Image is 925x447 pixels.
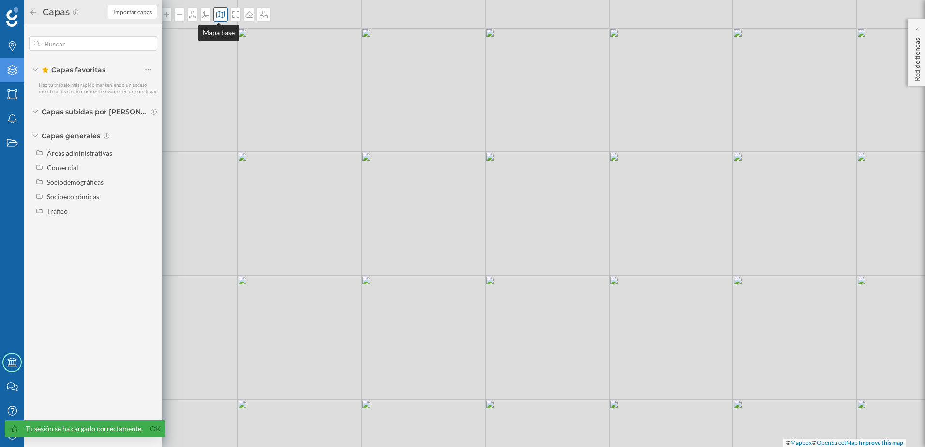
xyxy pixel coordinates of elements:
[42,107,148,117] span: Capas subidas por [PERSON_NAME]
[912,34,922,81] p: Red de tiendas
[6,7,18,27] img: Geoblink Logo
[19,7,54,15] span: Soporte
[783,439,906,447] div: © ©
[47,207,68,215] div: Tráfico
[39,82,157,94] span: Haz tu trabajo más rápido manteniendo un acceso directo a tus elementos más relevantes en un solo...
[859,439,903,446] a: Improve this map
[47,178,104,186] div: Sociodemográficas
[817,439,858,446] a: OpenStreetMap
[47,164,78,172] div: Comercial
[113,8,152,16] span: Importar capas
[26,424,143,433] div: Tu sesión se ha cargado correctamente.
[198,25,239,41] div: Mapa base
[38,4,72,20] h2: Capas
[47,193,99,201] div: Socioeconómicas
[148,423,163,434] a: Ok
[791,439,812,446] a: Mapbox
[47,149,112,157] div: Áreas administrativas
[42,65,105,74] span: Capas favoritas
[42,131,100,141] span: Capas generales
